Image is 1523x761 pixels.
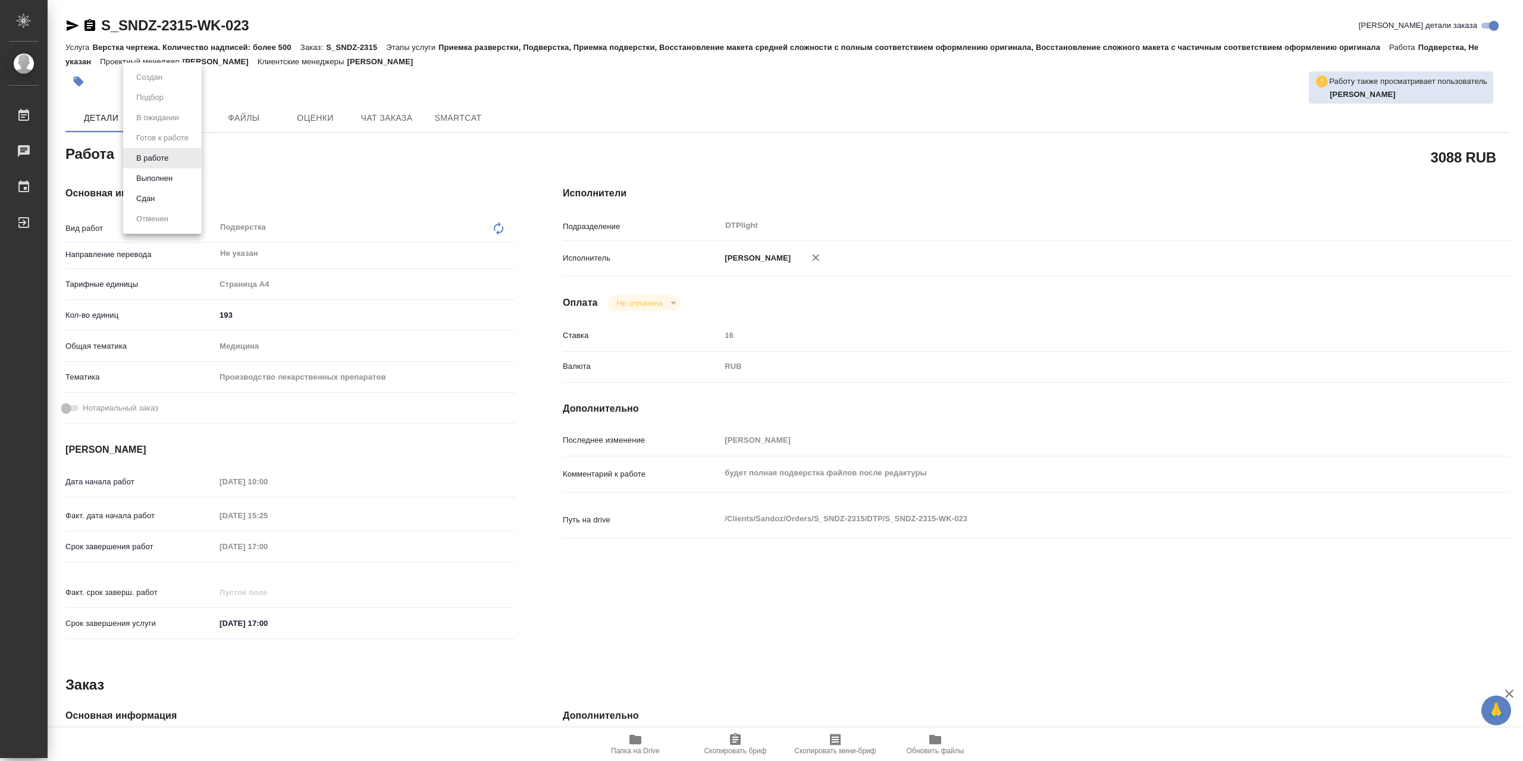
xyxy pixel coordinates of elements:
[133,111,183,124] button: В ожидании
[133,212,172,226] button: Отменен
[133,172,176,185] button: Выполнен
[133,131,192,145] button: Готов к работе
[133,91,167,104] button: Подбор
[133,192,158,205] button: Сдан
[133,71,166,84] button: Создан
[133,152,172,165] button: В работе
